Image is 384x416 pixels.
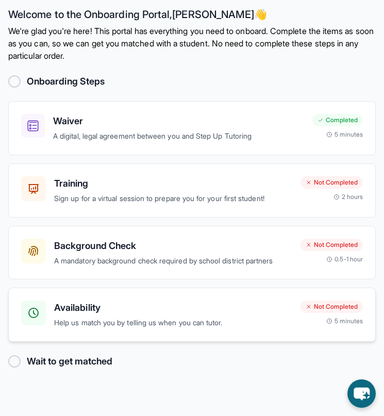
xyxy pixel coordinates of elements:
[8,101,376,155] a: WaiverA digital, legal agreement between you and Step Up TutoringCompleted5 minutes
[54,301,292,315] h3: Availability
[8,288,376,342] a: AvailabilityHelp us match you by telling us when you can tutor.Not Completed5 minutes
[54,239,292,253] h3: Background Check
[347,379,376,408] button: chat-button
[54,193,292,205] p: Sign up for a virtual session to prepare you for your first student!
[27,354,112,369] h2: Wait to get matched
[8,25,376,62] p: We're glad you're here! This portal has everything you need to onboard. Complete the items as soo...
[326,130,363,139] div: 5 minutes
[312,114,363,126] div: Completed
[300,239,363,251] div: Not Completed
[333,193,363,201] div: 2 hours
[8,226,376,280] a: Background CheckA mandatory background check required by school district partnersNot Completed0.5...
[326,317,363,325] div: 5 minutes
[326,255,363,263] div: 0.5-1 hour
[8,163,376,218] a: TrainingSign up for a virtual session to prepare you for your first student!Not Completed2 hours
[300,301,363,313] div: Not Completed
[54,176,292,191] h3: Training
[27,74,105,89] h2: Onboarding Steps
[300,176,363,189] div: Not Completed
[53,130,304,142] p: A digital, legal agreement between you and Step Up Tutoring
[8,8,376,25] h2: Welcome to the Onboarding Portal, [PERSON_NAME] 👋
[54,255,292,267] p: A mandatory background check required by school district partners
[53,114,304,128] h3: Waiver
[54,317,292,329] p: Help us match you by telling us when you can tutor.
